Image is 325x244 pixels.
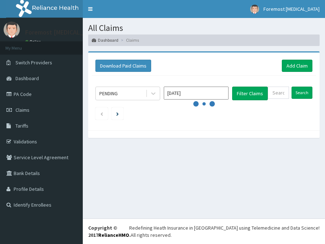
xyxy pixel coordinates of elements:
[164,87,229,100] input: Select Month and Year
[100,110,103,117] a: Previous page
[98,232,129,238] a: RelianceHMO
[99,90,118,97] div: PENDING
[25,39,42,44] a: Online
[119,37,139,43] li: Claims
[15,75,39,82] span: Dashboard
[88,225,131,238] strong: Copyright © 2017 .
[15,107,30,113] span: Claims
[292,87,312,99] input: Search
[282,60,312,72] a: Add Claim
[116,110,119,117] a: Next page
[250,5,259,14] img: User Image
[15,123,28,129] span: Tariffs
[95,60,151,72] button: Download Paid Claims
[268,87,289,99] input: Search by HMO ID
[92,37,118,43] a: Dashboard
[25,29,101,36] p: Foremost [MEDICAL_DATA]
[4,22,20,38] img: User Image
[129,224,320,231] div: Redefining Heath Insurance in [GEOGRAPHIC_DATA] using Telemedicine and Data Science!
[193,93,215,115] svg: audio-loading
[83,218,325,244] footer: All rights reserved.
[88,23,320,33] h1: All Claims
[263,6,320,12] span: Foremost [MEDICAL_DATA]
[15,59,52,66] span: Switch Providers
[232,87,268,100] button: Filter Claims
